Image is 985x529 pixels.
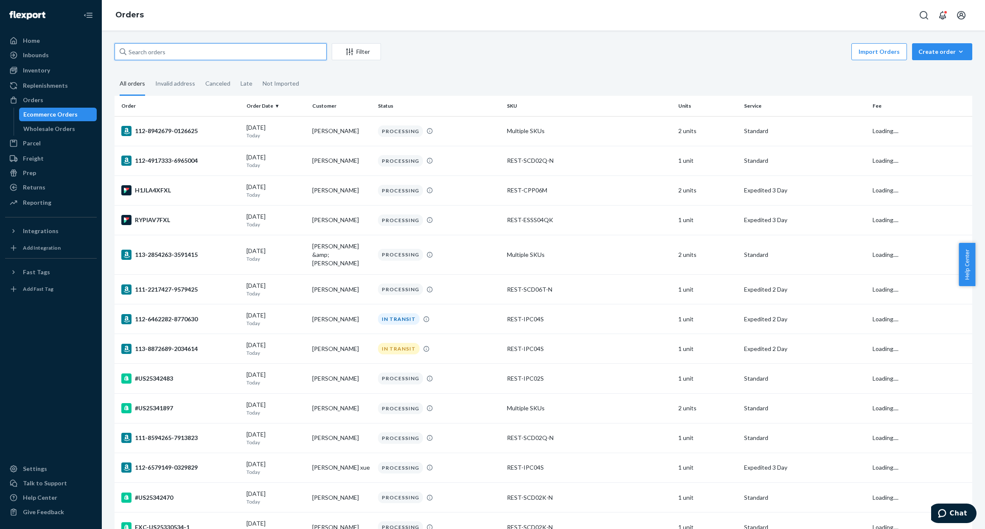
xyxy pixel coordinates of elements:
button: Give Feedback [5,505,97,519]
a: Freight [5,152,97,165]
div: PROCESSING [378,432,423,444]
div: Filter [332,47,381,56]
div: [DATE] [246,370,305,386]
td: [PERSON_NAME] [309,175,375,205]
p: Today [246,132,305,139]
div: [DATE] [246,212,305,228]
div: [DATE] [246,460,305,476]
div: PROCESSING [378,214,423,226]
div: 112-6579149-0329829 [121,462,240,473]
a: Ecommerce Orders [19,108,97,121]
div: REST-SCD06T-N [507,285,672,294]
div: IN TRANSIT [378,313,420,325]
div: [DATE] [246,430,305,446]
div: [DATE] [246,281,305,297]
button: Filter [332,43,381,60]
div: PROCESSING [378,125,423,137]
div: 111-2217427-9579425 [121,284,240,295]
ol: breadcrumbs [109,3,151,28]
div: Add Integration [23,244,61,251]
td: [PERSON_NAME] xue [309,453,375,482]
button: Integrations [5,224,97,238]
td: 2 units [675,175,741,205]
td: Loading.... [869,116,972,146]
div: Invalid address [155,72,195,95]
td: Loading.... [869,235,972,275]
th: Order [115,96,243,116]
div: 112-6462282-8770630 [121,314,240,324]
p: Today [246,349,305,356]
iframe: Opens a widget where you can chat to one of our agents [931,504,977,525]
div: PROCESSING [378,373,423,384]
td: 1 unit [675,423,741,453]
input: Search orders [115,43,327,60]
td: Loading.... [869,175,972,205]
td: [PERSON_NAME] [309,116,375,146]
td: Multiple SKUs [504,235,675,275]
div: RYPIAV7FXL [121,215,240,225]
div: Freight [23,154,44,163]
div: #US25342470 [121,493,240,503]
div: Customer [312,102,371,109]
a: Returns [5,181,97,194]
button: Help Center [959,243,975,286]
div: [DATE] [246,123,305,139]
div: Home [23,36,40,45]
p: Standard [744,374,866,383]
td: [PERSON_NAME] &amp; [PERSON_NAME] [309,235,375,275]
a: Settings [5,462,97,476]
td: [PERSON_NAME] [309,423,375,453]
button: Talk to Support [5,476,97,490]
button: Import Orders [851,43,907,60]
td: [PERSON_NAME] [309,393,375,423]
p: Today [246,498,305,505]
a: Orders [5,93,97,107]
td: [PERSON_NAME] [309,304,375,334]
div: Integrations [23,227,59,235]
th: SKU [504,96,675,116]
div: [DATE] [246,183,305,198]
p: Today [246,161,305,169]
a: Add Fast Tag [5,282,97,296]
p: Today [246,409,305,416]
p: Today [246,221,305,228]
p: Expedited 2 Day [744,345,866,353]
a: Add Integration [5,241,97,255]
a: Reporting [5,196,97,209]
a: Orders [115,10,144,19]
p: Today [246,468,305,476]
div: Talk to Support [23,479,67,487]
button: Open Search Box [915,7,932,24]
div: Late [241,72,252,95]
div: Ecommerce Orders [23,110,78,119]
th: Units [675,96,741,116]
p: Expedited 3 Day [744,186,866,195]
button: Open notifications [934,7,951,24]
td: Loading.... [869,275,972,304]
p: Expedited 2 Day [744,285,866,294]
td: Loading.... [869,453,972,482]
td: Loading.... [869,334,972,364]
td: 1 unit [675,364,741,393]
td: Loading.... [869,483,972,512]
td: 1 unit [675,453,741,482]
a: Prep [5,166,97,180]
div: REST-IPC04S [507,463,672,472]
button: Create order [912,43,972,60]
div: Create order [918,47,966,56]
div: Settings [23,465,47,473]
div: Inbounds [23,51,49,59]
p: Today [246,379,305,386]
div: PROCESSING [378,185,423,196]
div: Prep [23,169,36,177]
p: Today [246,320,305,327]
td: [PERSON_NAME] [309,334,375,364]
div: H1JLA4XFXL [121,185,240,195]
p: Today [246,439,305,446]
td: [PERSON_NAME] [309,275,375,304]
div: Orders [23,96,43,104]
div: PROCESSING [378,462,423,473]
p: Expedited 3 Day [744,216,866,224]
div: 113-2854263-3591415 [121,250,240,260]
